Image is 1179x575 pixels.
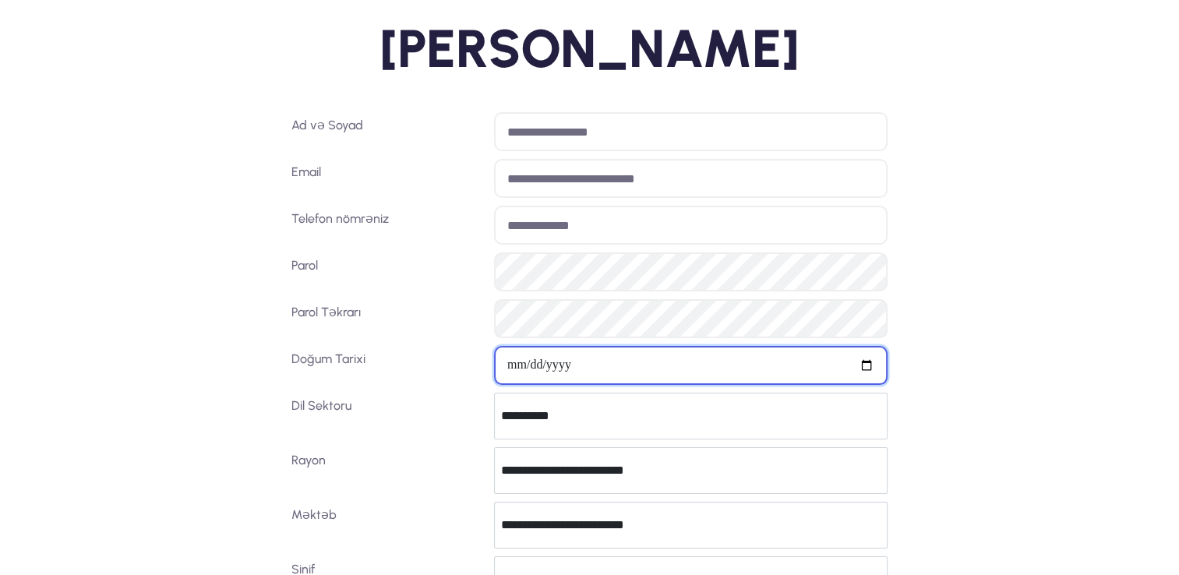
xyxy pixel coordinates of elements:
[139,16,1040,81] h2: [PERSON_NAME]
[286,393,489,439] label: Dil Sektoru
[286,112,489,151] label: Ad və Soyad
[286,447,489,494] label: Rayon
[286,159,489,198] label: Email
[286,502,489,549] label: Məktəb
[286,252,489,291] label: Parol
[286,206,489,245] label: Telefon nömrəniz
[286,299,489,338] label: Parol Təkrarı
[286,346,489,385] label: Doğum Tarixi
